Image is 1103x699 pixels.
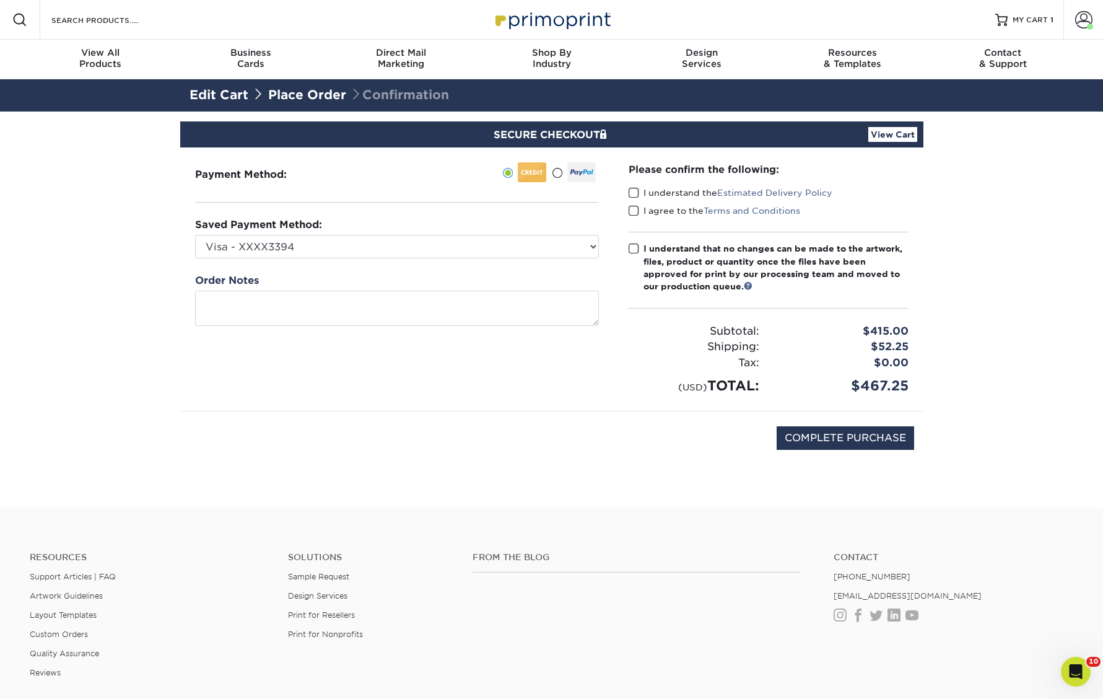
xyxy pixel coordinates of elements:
div: Cards [175,47,326,69]
a: Terms and Conditions [704,206,800,216]
span: Direct Mail [326,47,476,58]
div: Products [25,47,176,69]
a: Print for Resellers [288,610,355,620]
label: Saved Payment Method: [195,218,322,232]
a: [EMAIL_ADDRESS][DOMAIN_NAME] [834,591,982,600]
div: I understand that no changes can be made to the artwork, files, product or quantity once the file... [643,242,909,293]
div: Please confirm the following: [629,162,909,177]
input: SEARCH PRODUCTS..... [50,12,171,27]
span: Contact [928,47,1078,58]
label: Order Notes [195,273,259,288]
div: Industry [476,47,627,69]
img: Primoprint [490,6,614,33]
a: Artwork Guidelines [30,591,103,600]
span: SECURE CHECKOUT [494,129,610,141]
a: Support Articles | FAQ [30,572,116,581]
span: Business [175,47,326,58]
h4: Resources [30,552,269,563]
span: MY CART [1013,15,1048,25]
a: Place Order [268,87,346,102]
div: TOTAL: [619,376,769,396]
a: Sample Request [288,572,349,581]
span: 10 [1086,657,1101,667]
div: & Support [928,47,1078,69]
div: Subtotal: [619,323,769,340]
label: I understand the [629,187,832,199]
a: Design Services [288,591,347,600]
span: Design [627,47,777,58]
span: 1 [1050,15,1053,24]
div: $52.25 [769,339,918,355]
span: View All [25,47,176,58]
iframe: Intercom live chat [1061,657,1091,687]
a: Custom Orders [30,630,88,639]
a: Quality Assurance [30,649,99,658]
span: Shop By [476,47,627,58]
div: Services [627,47,777,69]
div: Shipping: [619,339,769,355]
a: View Cart [868,127,917,142]
a: Estimated Delivery Policy [717,188,832,198]
iframe: Google Customer Reviews [3,661,105,695]
a: Edit Cart [190,87,248,102]
a: BusinessCards [175,40,326,79]
div: Marketing [326,47,476,69]
div: Tax: [619,355,769,371]
a: Print for Nonprofits [288,630,363,639]
a: View AllProducts [25,40,176,79]
a: Contact& Support [928,40,1078,79]
h4: Solutions [288,552,454,563]
a: Resources& Templates [777,40,928,79]
div: $467.25 [769,376,918,396]
a: Direct MailMarketing [326,40,476,79]
div: $0.00 [769,355,918,371]
div: $415.00 [769,323,918,340]
h3: Payment Method: [195,169,317,180]
span: Confirmation [350,87,449,102]
img: DigiCert Secured Site Seal [190,426,251,463]
a: [PHONE_NUMBER] [834,572,910,581]
a: Contact [834,552,1073,563]
a: Layout Templates [30,610,97,620]
a: DesignServices [627,40,777,79]
a: Shop ByIndustry [476,40,627,79]
span: Resources [777,47,928,58]
h4: From the Blog [473,552,801,563]
input: COMPLETE PURCHASE [777,426,914,450]
div: & Templates [777,47,928,69]
small: (USD) [678,382,707,392]
label: I agree to the [629,204,800,217]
